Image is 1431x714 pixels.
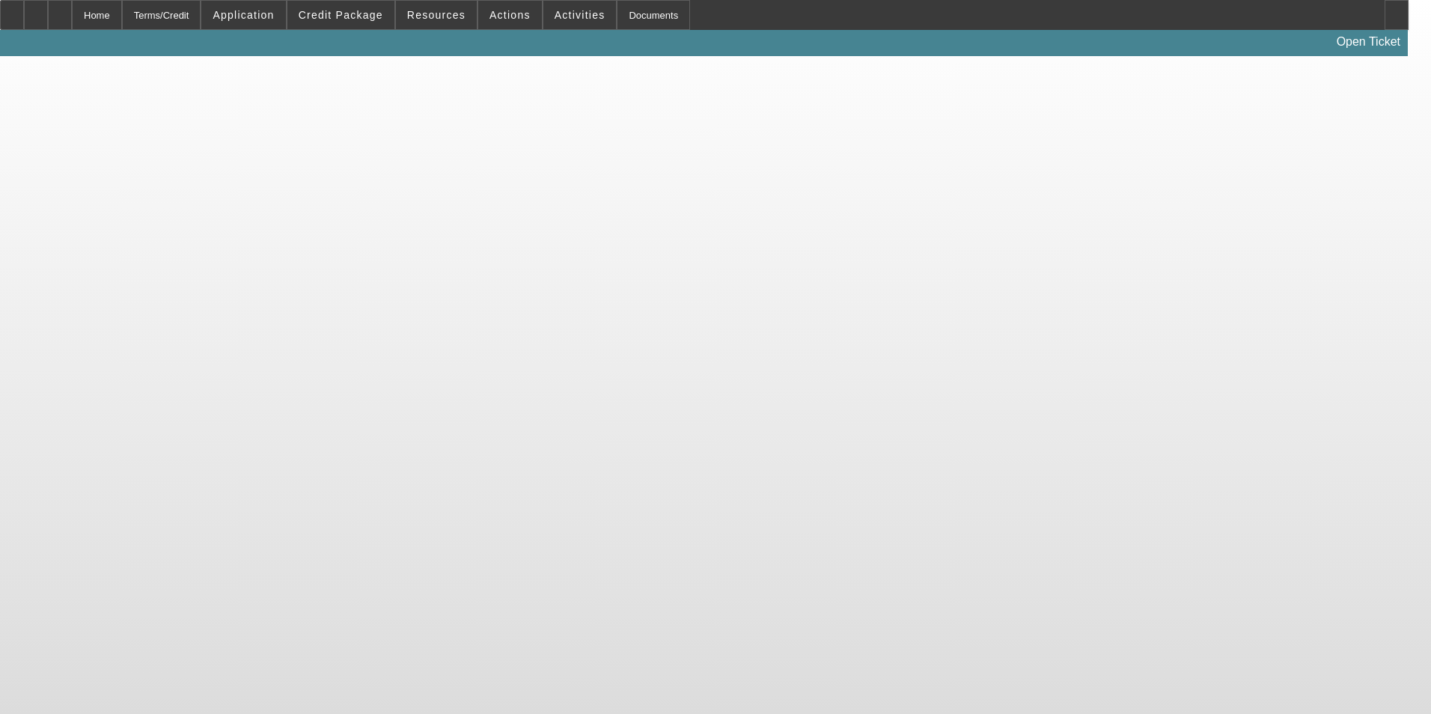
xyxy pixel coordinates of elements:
span: Actions [489,9,531,21]
button: Resources [396,1,477,29]
button: Actions [478,1,542,29]
span: Activities [555,9,605,21]
span: Resources [407,9,466,21]
span: Credit Package [299,9,383,21]
button: Activities [543,1,617,29]
span: Application [213,9,274,21]
button: Credit Package [287,1,394,29]
button: Application [201,1,285,29]
a: Open Ticket [1331,29,1406,55]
